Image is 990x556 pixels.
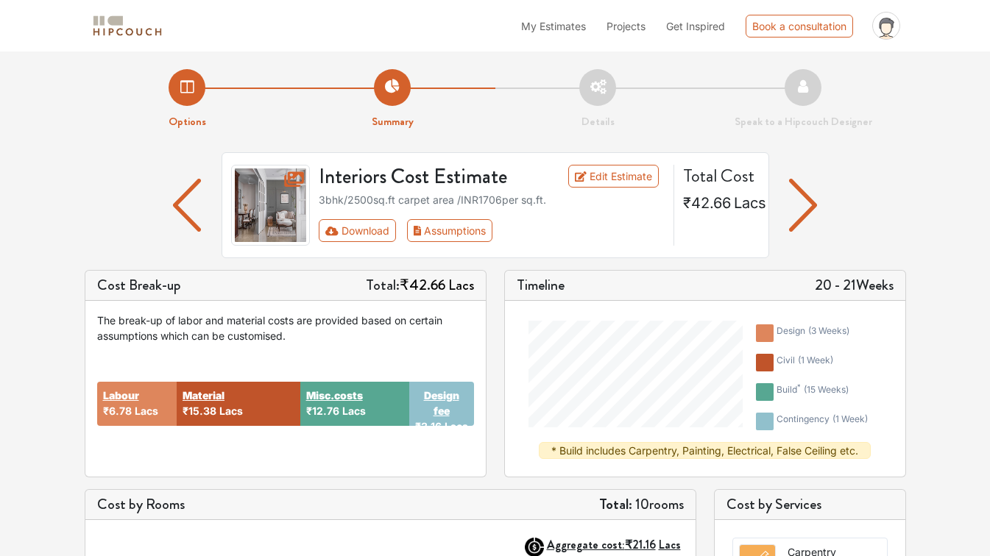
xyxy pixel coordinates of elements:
span: ( 15 weeks ) [804,384,849,395]
span: ₹12.76 [306,404,339,417]
span: ₹42.66 [683,194,731,212]
strong: Options [169,113,206,129]
div: The break-up of labor and material costs are provided based on certain assumptions which can be c... [97,313,474,343]
span: Get Inspired [666,20,725,32]
h5: Cost by Rooms [97,496,185,513]
div: build [777,383,849,401]
h5: Cost Break-up [97,277,181,294]
button: Aggregate cost:₹21.16Lacs [547,538,684,552]
span: Lacs [448,274,474,296]
span: Projects [607,20,646,32]
button: Download [319,219,396,242]
span: Lacs [135,404,158,417]
span: ( 3 weeks ) [808,325,849,336]
h5: Cost by Services [726,496,894,513]
span: ₹6.78 [103,404,132,417]
span: ₹3.16 [415,420,442,432]
h5: Timeline [517,277,565,294]
strong: Details [581,113,615,129]
img: gallery [231,165,311,246]
span: ₹15.38 [183,404,216,417]
img: arrow left [173,179,202,232]
div: Book a consultation [746,15,853,38]
span: ₹42.66 [400,274,445,296]
span: ₹21.16 [625,536,656,553]
span: ( 1 week ) [798,354,833,366]
span: Lacs [342,404,366,417]
button: Misc.costs [306,388,363,403]
h5: Total: [366,277,474,294]
div: First group [319,219,504,242]
div: 3bhk / 2500 sq.ft carpet area /INR 1706 per sq.ft. [319,192,665,207]
strong: Speak to a Hipcouch Designer [735,113,872,129]
div: contingency [777,413,868,430]
h4: Total Cost [683,165,757,186]
button: Labour [103,388,139,403]
button: Material [183,388,224,403]
div: * Build includes Carpentry, Painting, Electrical, False Ceiling etc. [539,442,871,459]
div: Toolbar with button groups [319,219,665,242]
strong: Total: [599,493,632,515]
div: design [777,324,849,342]
button: Design fee [415,388,468,418]
span: Lacs [445,420,468,432]
div: civil [777,354,833,371]
h5: 20 - 21 Weeks [815,277,894,294]
strong: Summary [372,113,414,129]
span: logo-horizontal.svg [91,10,164,43]
img: logo-horizontal.svg [91,13,164,39]
span: Lacs [659,536,681,553]
a: Edit Estimate [568,165,659,188]
h5: 10 rooms [599,496,684,513]
button: Assumptions [407,219,493,242]
span: My Estimates [521,20,586,32]
span: ( 1 week ) [832,413,868,424]
strong: Aggregate cost: [547,536,681,553]
img: arrow left [789,179,818,232]
span: Lacs [219,404,243,417]
h3: Interiors Cost Estimate [310,165,552,190]
span: Lacs [734,194,766,212]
